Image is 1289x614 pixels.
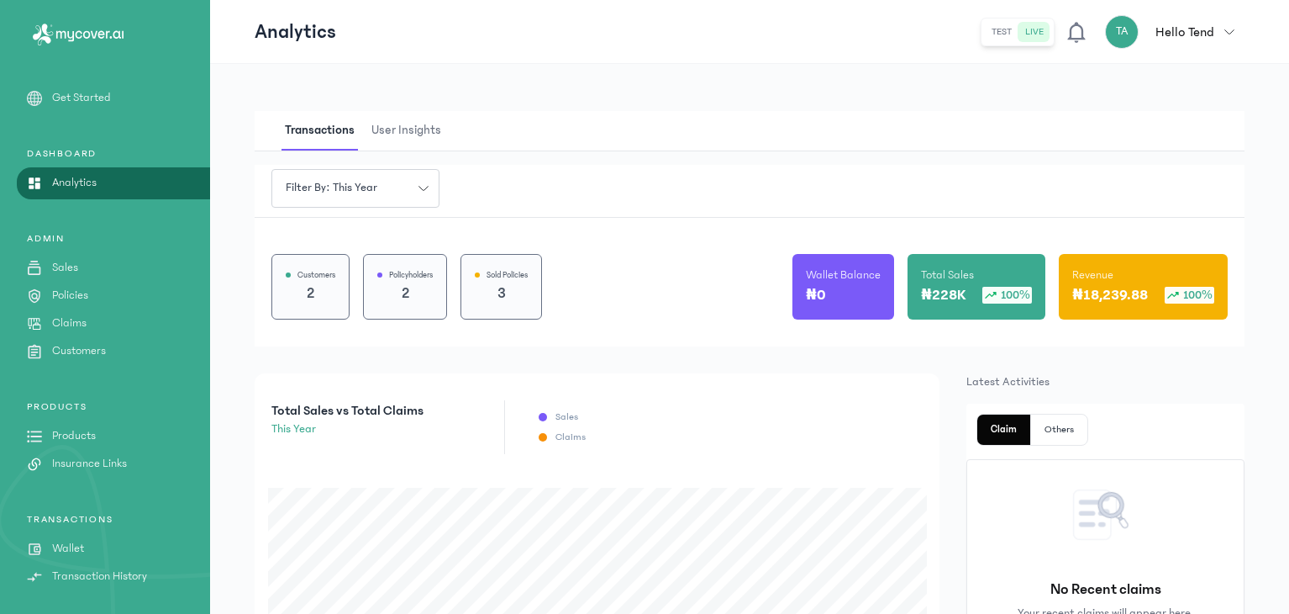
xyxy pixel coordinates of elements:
p: Wallet [52,540,84,558]
p: Transaction History [52,568,147,585]
p: 3 [475,282,528,305]
button: live [1018,22,1050,42]
p: this year [271,421,424,438]
button: test [985,22,1018,42]
p: Sales [555,410,578,424]
p: Claims [52,315,87,332]
p: 2 [286,282,335,305]
p: No Recent claims [1050,578,1161,601]
p: 2 [377,282,433,305]
p: Products [52,427,96,445]
p: Policies [52,287,88,304]
p: Latest Activities [966,373,1244,390]
span: Transactions [281,111,358,151]
p: Hello Tend [1155,22,1214,42]
p: ₦18,239.88 [1072,283,1148,307]
button: User Insights [368,111,455,151]
button: Claim [977,415,1031,445]
p: Wallet Balance [806,267,881,283]
p: Customers [52,342,106,360]
p: Sales [52,259,78,277]
p: Analytics [255,19,336,45]
span: Filter by: this year [276,179,387,197]
p: Total Sales vs Total Claims [271,400,424,421]
div: TA [1105,15,1139,49]
p: ₦0 [806,283,826,307]
p: Revenue [1072,267,1113,283]
p: Get Started [52,89,111,107]
button: TAHello Tend [1105,15,1244,49]
p: Customers [297,268,335,282]
p: Claims [555,431,586,444]
p: ₦228K [921,283,965,307]
button: Others [1031,415,1087,445]
div: 100% [982,287,1032,304]
p: Analytics [52,174,97,192]
p: Sold Policies [487,268,528,282]
button: Transactions [281,111,368,151]
p: Policyholders [389,268,433,282]
p: Insurance Links [52,455,127,473]
span: User Insights [368,111,445,151]
p: Total Sales [921,267,974,283]
button: Filter by: this year [271,169,439,208]
div: 100% [1165,287,1214,304]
